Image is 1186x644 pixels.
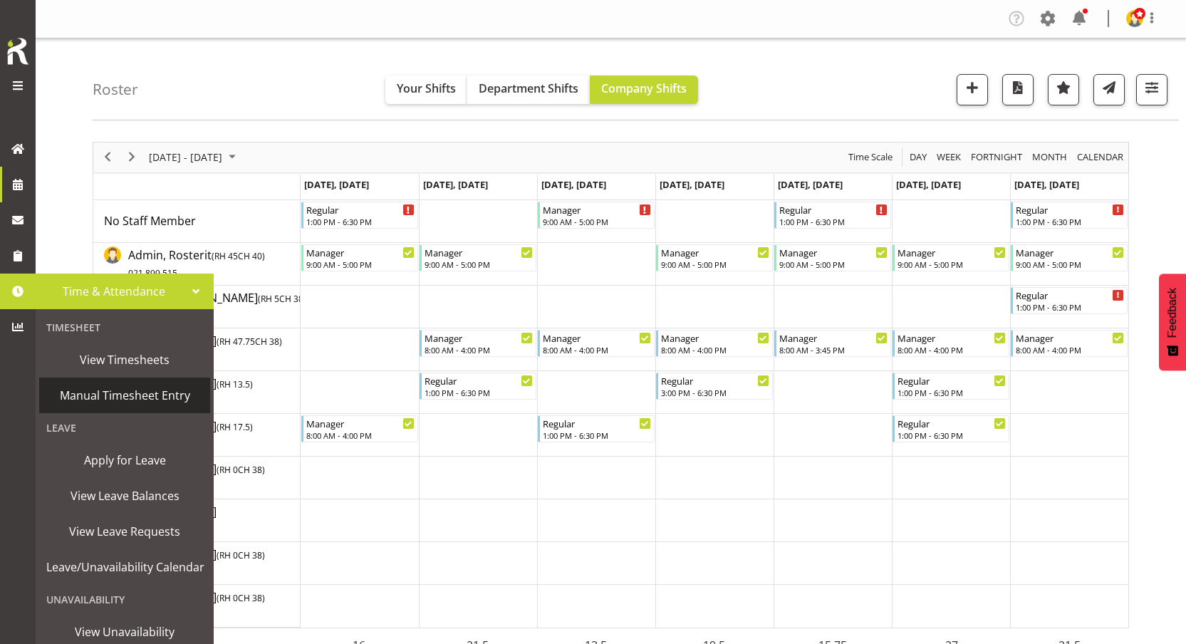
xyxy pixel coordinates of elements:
[219,378,250,390] span: RH 13.5
[779,331,888,345] div: Manager
[46,349,203,370] span: View Timesheets
[425,331,533,345] div: Manager
[661,344,769,355] div: 8:00 AM - 4:00 PM
[957,74,988,105] button: Add a new shift
[147,148,224,166] span: [DATE] - [DATE]
[898,344,1006,355] div: 8:00 AM - 4:00 PM
[893,244,1009,271] div: Admin, Rosterit"s event - Manager Begin From Saturday, August 16, 2025 at 9:00:00 AM GMT+12:00 En...
[258,293,306,305] span: ( CH 38)
[1016,301,1124,313] div: 1:00 PM - 6:30 PM
[1016,216,1124,227] div: 1:00 PM - 6:30 PM
[935,148,964,166] button: Timeline Week
[898,331,1006,345] div: Manager
[39,585,210,614] div: Unavailability
[425,373,533,388] div: Regular
[908,148,928,166] span: Day
[39,442,210,478] a: Apply for Leave
[425,259,533,270] div: 9:00 AM - 5:00 PM
[219,549,238,561] span: RH 0
[896,178,961,191] span: [DATE], [DATE]
[1014,178,1079,191] span: [DATE], [DATE]
[128,246,265,281] a: Admin, Rosterit(RH 45CH 40)021 899 515
[898,430,1006,441] div: 1:00 PM - 6:30 PM
[779,202,888,217] div: Regular
[1016,288,1124,302] div: Regular
[893,330,1009,357] div: Doe, Jane"s event - Manager Begin From Saturday, August 16, 2025 at 8:00:00 AM GMT+12:00 Ends At ...
[219,336,255,348] span: RH 47.75
[39,313,210,342] div: Timesheet
[898,259,1006,270] div: 9:00 AM - 5:00 PM
[420,330,536,357] div: Doe, Jane"s event - Manager Begin From Tuesday, August 12, 2025 at 8:00:00 AM GMT+12:00 Ends At T...
[1016,259,1124,270] div: 9:00 AM - 5:00 PM
[301,202,418,229] div: No Staff Member"s event - Regular Begin From Monday, August 11, 2025 at 1:00:00 PM GMT+12:00 Ends...
[36,274,214,309] a: Time & Attendance
[43,281,185,302] span: Time & Attendance
[425,344,533,355] div: 8:00 AM - 4:00 PM
[46,385,203,406] span: Manual Timesheet Entry
[779,216,888,227] div: 1:00 PM - 6:30 PM
[420,373,536,400] div: Green, Fred"s event - Regular Begin From Tuesday, August 12, 2025 at 1:00:00 PM GMT+12:00 Ends At...
[1016,245,1124,259] div: Manager
[306,430,415,441] div: 8:00 AM - 4:00 PM
[1002,74,1034,105] button: Download a PDF of the roster according to the set date range.
[217,421,253,433] span: ( )
[301,244,418,271] div: Admin, Rosterit"s event - Manager Begin From Monday, August 11, 2025 at 9:00:00 AM GMT+12:00 Ends...
[123,148,142,166] button: Next
[39,549,210,585] a: Leave/Unavailability Calendar
[304,178,369,191] span: [DATE], [DATE]
[306,216,415,227] div: 1:00 PM - 6:30 PM
[538,202,655,229] div: No Staff Member"s event - Manager Begin From Wednesday, August 13, 2025 at 9:00:00 AM GMT+12:00 E...
[660,178,724,191] span: [DATE], [DATE]
[301,415,418,442] div: Little, Mike"s event - Manager Begin From Monday, August 11, 2025 at 8:00:00 AM GMT+12:00 Ends At...
[774,330,891,357] div: Doe, Jane"s event - Manager Begin From Friday, August 15, 2025 at 8:00:00 AM GMT+12:00 Ends At Fr...
[46,556,204,578] span: Leave/Unavailability Calendar
[538,330,655,357] div: Doe, Jane"s event - Manager Begin From Wednesday, August 13, 2025 at 8:00:00 AM GMT+12:00 Ends At...
[543,344,651,355] div: 8:00 AM - 4:00 PM
[543,416,651,430] div: Regular
[779,245,888,259] div: Manager
[219,421,250,433] span: RH 17.5
[147,148,242,166] button: August 2025
[128,290,306,323] span: Bloggs, [PERSON_NAME]
[217,592,265,604] span: ( CH 38)
[217,336,282,348] span: ( CH 38)
[774,202,891,229] div: No Staff Member"s event - Regular Begin From Friday, August 15, 2025 at 1:00:00 PM GMT+12:00 Ends...
[969,148,1024,166] span: Fortnight
[1016,344,1124,355] div: 8:00 AM - 4:00 PM
[212,250,265,262] span: ( CH 40)
[128,289,306,323] a: Bloggs, [PERSON_NAME](RH 5CH 38)021 899 515
[1136,74,1167,105] button: Filter Shifts
[543,216,651,227] div: 9:00 AM - 5:00 PM
[420,244,536,271] div: Admin, Rosterit"s event - Manager Begin From Tuesday, August 12, 2025 at 9:00:00 AM GMT+12:00 End...
[1030,148,1070,166] button: Timeline Month
[93,243,301,286] td: Admin, Rosterit resource
[1076,148,1125,166] span: calendar
[1011,202,1128,229] div: No Staff Member"s event - Regular Begin From Sunday, August 17, 2025 at 1:00:00 PM GMT+12:00 Ends...
[590,76,698,104] button: Company Shifts
[1093,74,1125,105] button: Send a list of all shifts for the selected filtered period to all rostered employees.
[661,387,769,398] div: 3:00 PM - 6:30 PM
[1159,274,1186,370] button: Feedback - Show survey
[1031,148,1068,166] span: Month
[467,76,590,104] button: Department Shifts
[907,148,930,166] button: Timeline Day
[538,415,655,442] div: Little, Mike"s event - Regular Begin From Wednesday, August 13, 2025 at 1:00:00 PM GMT+12:00 Ends...
[306,259,415,270] div: 9:00 AM - 5:00 PM
[46,621,203,643] span: View Unavailability
[1016,202,1124,217] div: Regular
[543,331,651,345] div: Manager
[778,178,843,191] span: [DATE], [DATE]
[261,293,279,305] span: RH 5
[656,244,773,271] div: Admin, Rosterit"s event - Manager Begin From Thursday, August 14, 2025 at 9:00:00 AM GMT+12:00 En...
[306,245,415,259] div: Manager
[93,200,301,243] td: No Staff Member resource
[893,373,1009,400] div: Green, Fred"s event - Regular Begin From Saturday, August 16, 2025 at 1:00:00 PM GMT+12:00 Ends A...
[39,514,210,549] a: View Leave Requests
[1048,74,1079,105] button: Highlight an important date within the roster.
[661,245,769,259] div: Manager
[217,549,265,561] span: ( CH 38)
[39,342,210,378] a: View Timesheets
[1075,148,1126,166] button: Month
[774,244,891,271] div: Admin, Rosterit"s event - Manager Begin From Friday, August 15, 2025 at 9:00:00 AM GMT+12:00 Ends...
[1166,288,1179,338] span: Feedback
